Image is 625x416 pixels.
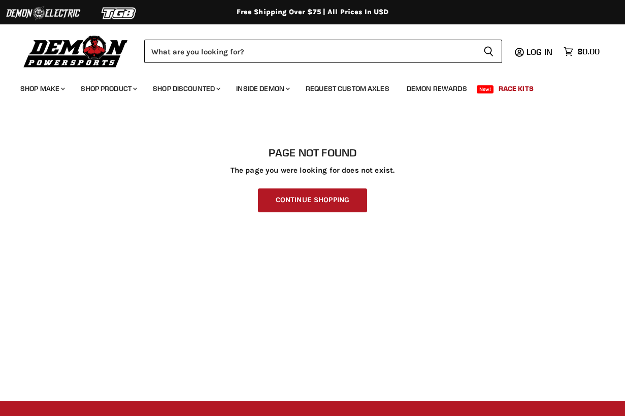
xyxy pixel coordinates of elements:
ul: Main menu [13,74,597,99]
a: Request Custom Axles [298,78,397,99]
img: Demon Powersports [20,33,131,69]
a: $0.00 [558,44,605,59]
input: Search [144,40,475,63]
img: TGB Logo 2 [81,4,157,23]
span: New! [477,85,494,93]
span: Log in [527,47,552,57]
button: Search [475,40,502,63]
h1: Page not found [20,147,605,159]
a: Race Kits [491,78,541,99]
span: $0.00 [577,47,600,56]
a: Shop Product [73,78,143,99]
a: Shop Discounted [145,78,226,99]
img: Demon Electric Logo 2 [5,4,81,23]
form: Product [144,40,502,63]
a: Demon Rewards [399,78,475,99]
a: Shop Make [13,78,71,99]
a: Inside Demon [228,78,296,99]
p: The page you were looking for does not exist. [20,166,605,175]
a: Log in [522,47,558,56]
a: Continue Shopping [258,188,367,212]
